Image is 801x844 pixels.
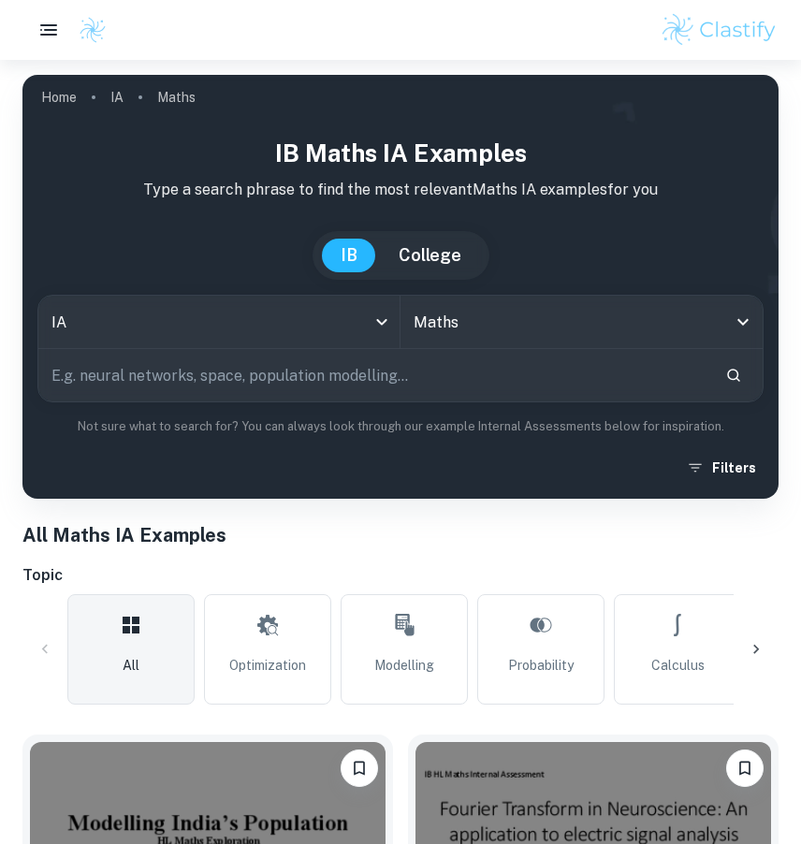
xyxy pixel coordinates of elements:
[22,521,779,549] h1: All Maths IA Examples
[718,359,750,391] button: Search
[380,239,480,272] button: College
[229,655,306,676] span: Optimization
[67,16,107,44] a: Clastify logo
[374,655,434,676] span: Modelling
[38,296,400,348] div: IA
[110,84,124,110] a: IA
[651,655,705,676] span: Calculus
[730,309,756,335] button: Open
[726,749,764,787] button: Please log in to bookmark exemplars
[79,16,107,44] img: Clastify logo
[37,135,764,171] h1: IB Maths IA examples
[37,179,764,201] p: Type a search phrase to find the most relevant Maths IA examples for you
[123,655,139,676] span: All
[22,75,779,499] img: profile cover
[508,655,574,676] span: Probability
[660,11,779,49] img: Clastify logo
[157,87,196,108] p: Maths
[322,239,376,272] button: IB
[22,564,779,587] h6: Topic
[682,451,764,485] button: Filters
[38,349,710,401] input: E.g. neural networks, space, population modelling...
[37,417,764,436] p: Not sure what to search for? You can always look through our example Internal Assessments below f...
[341,749,378,787] button: Please log in to bookmark exemplars
[41,84,77,110] a: Home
